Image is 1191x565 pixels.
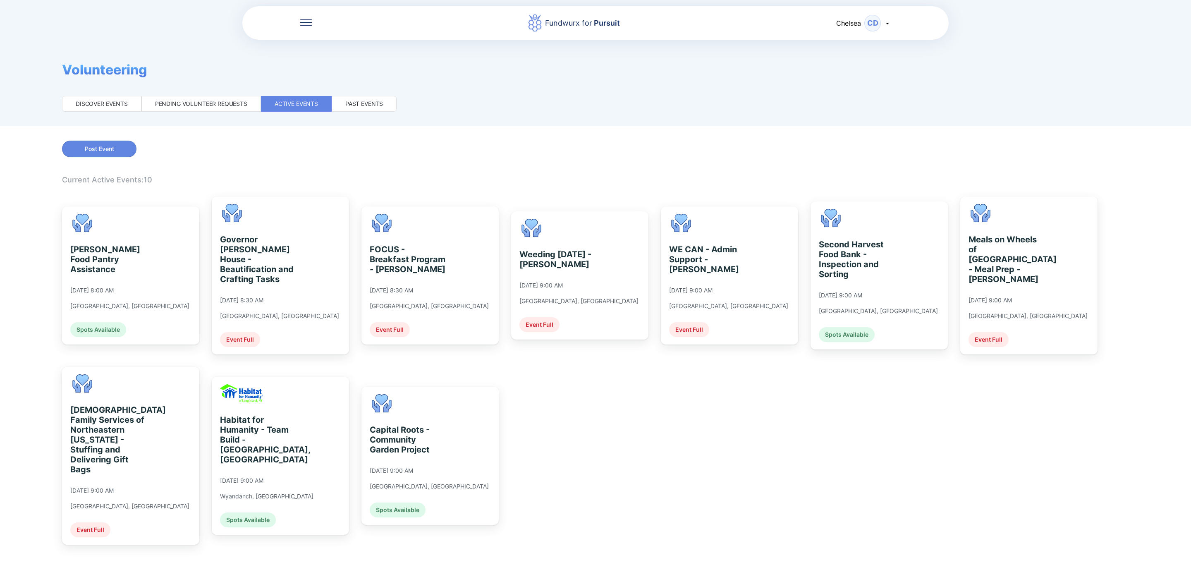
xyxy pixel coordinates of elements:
[220,297,263,304] div: [DATE] 8:30 AM
[220,477,263,484] div: [DATE] 9:00 AM
[519,297,639,305] div: [GEOGRAPHIC_DATA], [GEOGRAPHIC_DATA]
[76,100,128,108] div: Discover events
[70,244,146,274] div: [PERSON_NAME] Food Pantry Assistance
[370,483,489,490] div: [GEOGRAPHIC_DATA], [GEOGRAPHIC_DATA]
[62,62,147,78] span: Volunteering
[519,249,595,269] div: Weeding [DATE] - [PERSON_NAME]
[370,302,489,310] div: [GEOGRAPHIC_DATA], [GEOGRAPHIC_DATA]
[819,307,938,315] div: [GEOGRAPHIC_DATA], [GEOGRAPHIC_DATA]
[669,287,713,294] div: [DATE] 9:00 AM
[819,292,862,299] div: [DATE] 9:00 AM
[220,312,339,320] div: [GEOGRAPHIC_DATA], [GEOGRAPHIC_DATA]
[669,244,745,274] div: WE CAN - Admin Support - [PERSON_NAME]
[345,100,383,108] div: Past events
[836,19,861,27] span: Chelsea
[519,282,563,289] div: [DATE] 9:00 AM
[969,235,1044,284] div: Meals on Wheels of [GEOGRAPHIC_DATA] - Meal Prep - [PERSON_NAME]
[545,17,620,29] div: Fundwurx for
[155,100,247,108] div: Pending volunteer requests
[370,467,413,474] div: [DATE] 9:00 AM
[819,327,875,342] div: Spots Available
[370,287,413,294] div: [DATE] 8:30 AM
[220,332,260,347] div: Event Full
[70,322,126,337] div: Spots Available
[370,244,445,274] div: FOCUS - Breakfast Program - [PERSON_NAME]
[220,415,296,464] div: Habitat for Humanity - Team Build - [GEOGRAPHIC_DATA], [GEOGRAPHIC_DATA]
[370,503,426,517] div: Spots Available
[370,322,410,337] div: Event Full
[220,493,313,500] div: Wyandanch, [GEOGRAPHIC_DATA]
[70,287,114,294] div: [DATE] 8:00 AM
[85,145,114,153] span: Post Event
[969,297,1012,304] div: [DATE] 9:00 AM
[220,235,296,284] div: Governor [PERSON_NAME] House - Beautification and Crafting Tasks
[819,239,894,279] div: Second Harvest Food Bank - Inspection and Sorting
[864,15,881,31] div: CD
[519,317,560,332] div: Event Full
[275,100,318,108] div: Active events
[592,19,620,27] span: Pursuit
[62,175,1129,184] div: Current Active Events: 10
[220,512,276,527] div: Spots Available
[669,322,709,337] div: Event Full
[70,503,189,510] div: [GEOGRAPHIC_DATA], [GEOGRAPHIC_DATA]
[370,425,445,455] div: Capital Roots - Community Garden Project
[62,141,136,157] button: Post Event
[70,405,146,474] div: [DEMOGRAPHIC_DATA] Family Services of Northeastern [US_STATE] - Stuffing and Delivering Gift Bags
[70,302,189,310] div: [GEOGRAPHIC_DATA], [GEOGRAPHIC_DATA]
[669,302,788,310] div: [GEOGRAPHIC_DATA], [GEOGRAPHIC_DATA]
[969,312,1088,320] div: [GEOGRAPHIC_DATA], [GEOGRAPHIC_DATA]
[70,522,110,537] div: Event Full
[70,487,114,494] div: [DATE] 9:00 AM
[969,332,1009,347] div: Event Full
